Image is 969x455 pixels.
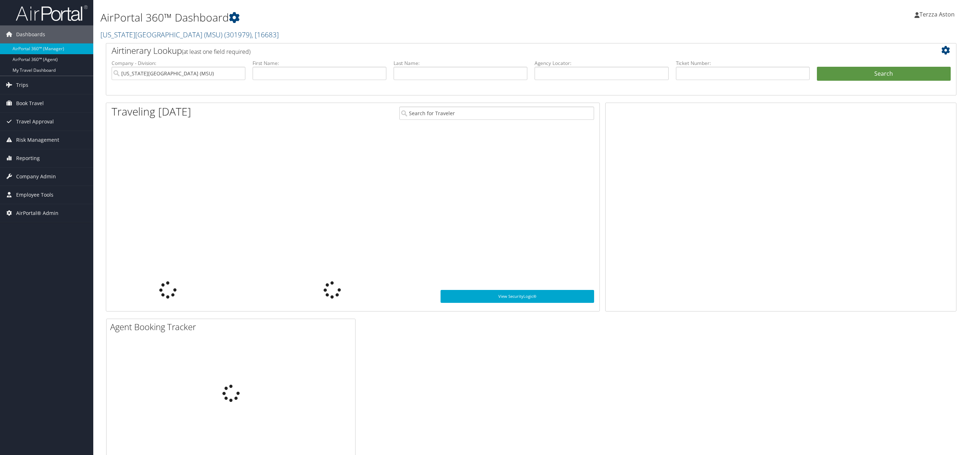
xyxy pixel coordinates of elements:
[16,149,40,167] span: Reporting
[253,60,386,67] label: First Name:
[16,94,44,112] span: Book Travel
[112,60,245,67] label: Company - Division:
[100,30,279,39] a: [US_STATE][GEOGRAPHIC_DATA] (MSU)
[16,131,59,149] span: Risk Management
[394,60,527,67] label: Last Name:
[16,186,53,204] span: Employee Tools
[676,60,810,67] label: Ticket Number:
[251,30,279,39] span: , [ 16683 ]
[16,113,54,131] span: Travel Approval
[817,67,951,81] button: Search
[112,44,880,57] h2: Airtinerary Lookup
[224,30,251,39] span: ( 301979 )
[535,60,668,67] label: Agency Locator:
[16,5,88,22] img: airportal-logo.png
[16,25,45,43] span: Dashboards
[399,107,594,120] input: Search for Traveler
[16,76,28,94] span: Trips
[914,4,962,25] a: Terzza Aston
[100,10,675,25] h1: AirPortal 360™ Dashboard
[16,168,56,186] span: Company Admin
[441,290,594,303] a: View SecurityLogic®
[182,48,250,56] span: (at least one field required)
[919,10,955,18] span: Terzza Aston
[110,321,355,333] h2: Agent Booking Tracker
[112,104,191,119] h1: Traveling [DATE]
[16,204,58,222] span: AirPortal® Admin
